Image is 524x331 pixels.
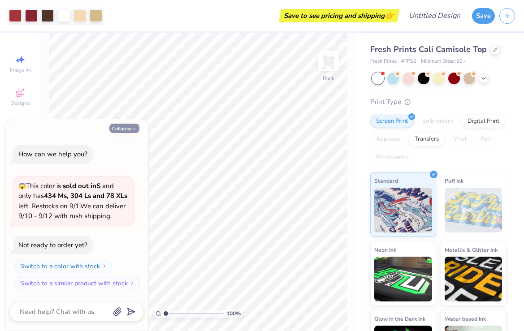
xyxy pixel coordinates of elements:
span: Minimum Order: 50 + [421,58,466,65]
span: 👉 [385,10,394,21]
div: Rhinestones [370,150,414,164]
span: Puff Ink [445,176,463,185]
span: 😱 [18,182,26,190]
img: Neon Ink [374,257,432,301]
span: This color is and only has left . Restocks on 9/1. We can deliver 9/10 - 9/12 with rush shipping. [18,181,127,221]
span: Fresh Prints [370,58,397,65]
button: Collapse [109,124,139,133]
div: Print Type [370,97,506,107]
div: How can we help you? [18,150,87,159]
span: Water based Ink [445,314,486,323]
button: Switch to a color with stock [15,259,112,273]
button: Save [472,8,495,24]
div: Digital Print [462,115,505,128]
input: Untitled Design [402,7,468,25]
span: Metallic & Glitter Ink [445,245,498,254]
span: Designs [10,99,30,107]
img: Puff Ink [445,188,502,232]
div: Transfers [409,133,445,146]
strong: 434 Ms, 304 Ls and 78 XLs [44,191,127,200]
div: Embroidery [416,115,459,128]
span: Glow in the Dark Ink [374,314,425,323]
img: Back [320,52,338,70]
div: Screen Print [370,115,414,128]
button: Switch to a similar product with stock [15,276,140,290]
strong: sold out in S [63,181,100,190]
div: Save to see pricing and shipping [281,9,397,22]
span: # FP52 [401,58,416,65]
div: Applique [370,133,406,146]
div: Not ready to order yet? [18,241,87,249]
span: 100 % [226,310,241,318]
div: Foil [475,133,496,146]
div: Vinyl [447,133,472,146]
span: Fresh Prints Cali Camisole Top [370,44,487,55]
img: Switch to a color with stock [102,263,107,269]
div: Back [323,74,334,82]
span: Neon Ink [374,245,396,254]
span: Standard [374,176,398,185]
img: Standard [374,188,432,232]
img: Metallic & Glitter Ink [445,257,502,301]
span: Image AI [10,66,31,73]
img: Switch to a similar product with stock [130,280,135,286]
